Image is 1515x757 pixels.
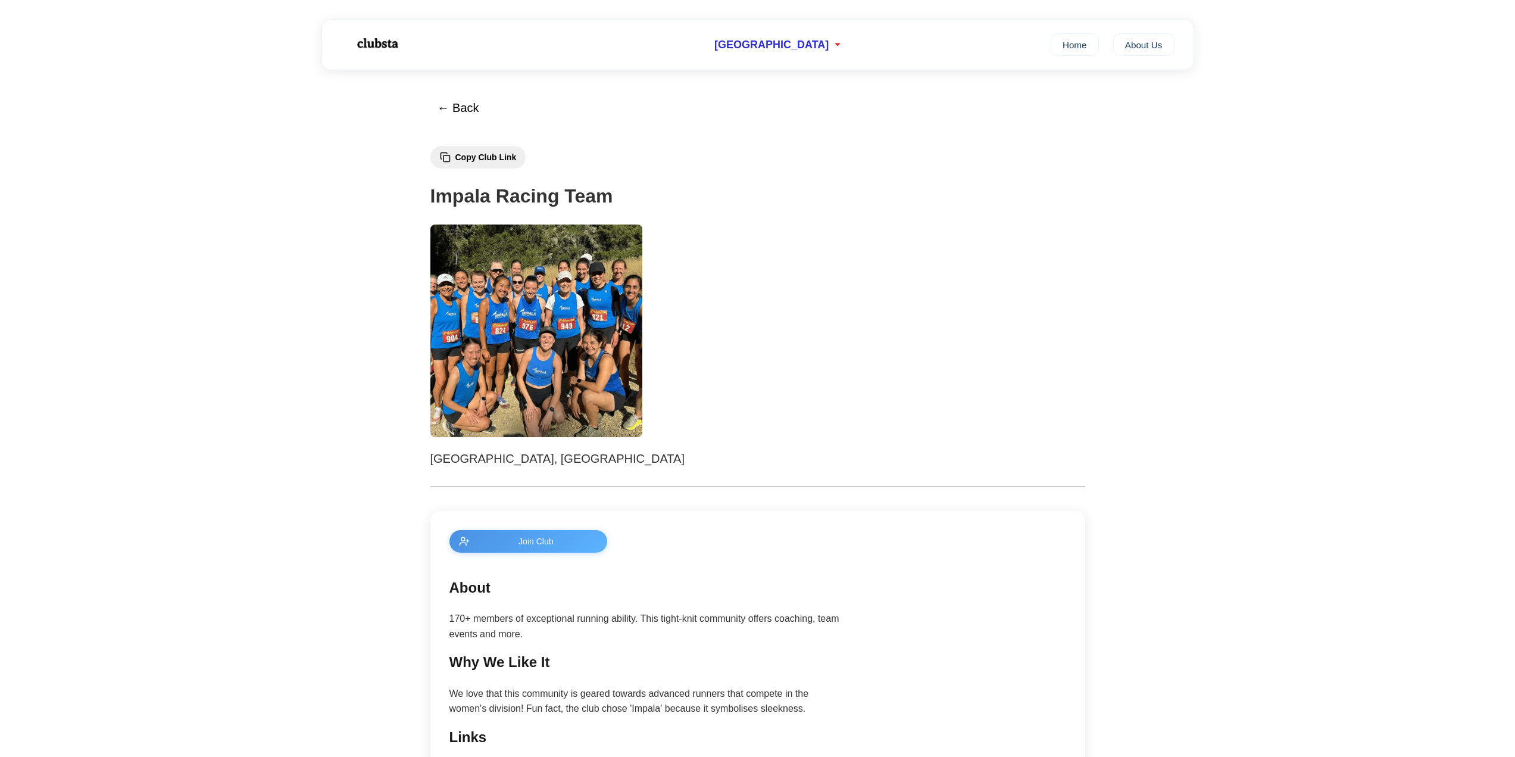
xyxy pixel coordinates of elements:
[455,152,517,162] span: Copy Club Link
[449,530,845,553] a: Join Club
[430,181,1085,211] h1: Impala Racing Team
[430,225,643,437] img: Impala Racing Team 1
[449,577,845,599] h2: About
[714,39,829,51] span: [GEOGRAPHIC_DATA]
[449,611,845,641] p: 170+ members of exceptional running ability. This tight-knit community offers coaching, team even...
[449,651,845,674] h2: Why We Like It
[430,146,526,169] button: Copy Club Link
[430,94,486,122] button: ← Back
[1113,33,1174,56] a: About Us
[449,530,608,553] button: Join Club
[449,726,845,749] h2: Links
[341,29,413,58] img: Logo
[1051,33,1099,56] a: Home
[449,686,845,716] p: We love that this community is geared towards advanced runners that compete in the women's divisi...
[474,537,598,546] span: Join Club
[430,449,1085,468] p: [GEOGRAPHIC_DATA], [GEOGRAPHIC_DATA]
